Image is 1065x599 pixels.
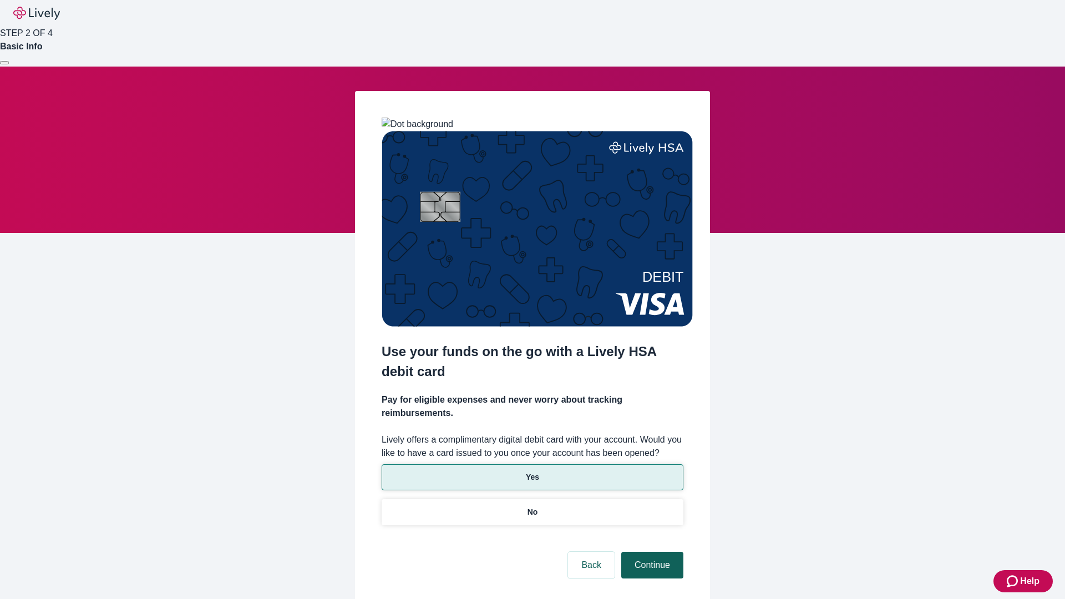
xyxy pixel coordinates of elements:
[13,7,60,20] img: Lively
[382,464,683,490] button: Yes
[382,118,453,131] img: Dot background
[382,342,683,382] h2: Use your funds on the go with a Lively HSA debit card
[621,552,683,578] button: Continue
[526,471,539,483] p: Yes
[382,499,683,525] button: No
[1007,575,1020,588] svg: Zendesk support icon
[382,393,683,420] h4: Pay for eligible expenses and never worry about tracking reimbursements.
[993,570,1053,592] button: Zendesk support iconHelp
[382,433,683,460] label: Lively offers a complimentary digital debit card with your account. Would you like to have a card...
[528,506,538,518] p: No
[568,552,615,578] button: Back
[382,131,693,327] img: Debit card
[1020,575,1039,588] span: Help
